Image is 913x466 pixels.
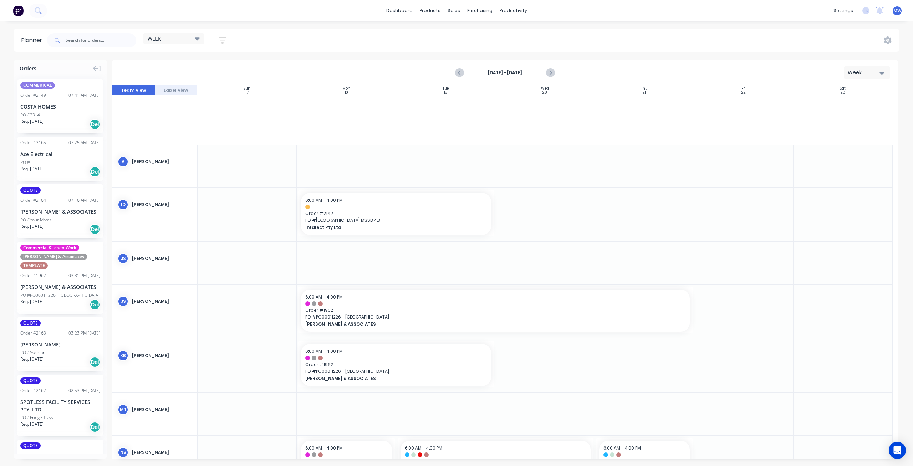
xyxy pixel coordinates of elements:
img: Factory [13,5,24,16]
div: PO #PO00011226 - [GEOGRAPHIC_DATA] [20,292,100,299]
div: Week [848,69,881,76]
div: JS [118,296,128,307]
div: Fri [741,86,746,91]
div: PO # [20,159,30,166]
span: WEEK [148,35,161,42]
span: PO # [GEOGRAPHIC_DATA] MSSB 4.3 [305,217,487,224]
div: [PERSON_NAME] [132,159,192,165]
div: purchasing [464,5,496,16]
span: 6:00 AM - 4:00 PM [305,294,343,300]
div: 02:35 PM [DATE] [68,452,100,459]
span: QUOTE [20,377,41,384]
div: Order # 2165 [20,140,46,146]
div: Tue [443,86,449,91]
span: QUOTE [20,187,41,194]
div: 03:31 PM [DATE] [68,272,100,279]
div: PO #Your Mates [20,217,52,223]
div: Del [90,299,100,310]
div: products [416,5,444,16]
button: Week [844,66,890,79]
div: Ace Electrical [20,150,100,158]
span: 6:00 AM - 4:00 PM [405,445,442,451]
div: Order # 2159 [20,452,46,459]
div: [PERSON_NAME] [132,406,192,413]
div: productivity [496,5,531,16]
div: PO #2314 [20,112,40,118]
div: 21 [643,91,646,94]
span: [PERSON_NAME] & ASSOCIATES [305,375,469,382]
button: Label View [155,85,198,96]
span: Order # 1962 [305,361,487,368]
span: QUOTE [20,442,41,449]
div: [PERSON_NAME] [20,341,100,348]
div: PO #Swimart [20,350,46,356]
div: JS [118,253,128,264]
div: mt [118,404,128,415]
div: Mon [342,86,350,91]
span: Req. [DATE] [20,356,44,362]
div: Del [90,357,100,367]
span: 6:00 AM - 4:00 PM [305,348,343,354]
div: settings [830,5,857,16]
div: NV [118,447,128,458]
div: 17 [246,91,249,94]
div: [PERSON_NAME] [132,449,192,456]
span: Order # 1399 [603,458,685,465]
div: Sun [244,86,250,91]
div: 07:41 AM [DATE] [68,92,100,99]
span: COMMERICAL [20,82,55,89]
div: Del [90,224,100,235]
span: MW [893,7,901,14]
div: Wed [541,86,549,91]
span: Req. [DATE] [20,421,44,427]
div: 20 [542,91,547,94]
div: [PERSON_NAME] [132,255,192,262]
div: KB [118,350,128,361]
div: Order # 1962 [20,272,46,279]
span: Req. [DATE] [20,118,44,125]
button: Team View [112,85,155,96]
span: Intalect Pty Ltd [305,224,469,231]
span: 6:00 AM - 4:00 PM [305,445,343,451]
div: [PERSON_NAME] [132,352,192,359]
span: PO # PO00011226 - [GEOGRAPHIC_DATA] [305,314,685,320]
div: Order # 2163 [20,330,46,336]
div: Order # 2162 [20,387,46,394]
div: PO #Fridge Trays [20,415,53,421]
div: 03:23 PM [DATE] [68,330,100,336]
span: Order # 1962 [305,307,685,314]
div: sales [444,5,464,16]
div: [PERSON_NAME] [132,298,192,305]
div: Thu [641,86,648,91]
span: PO # PO00011226 - [GEOGRAPHIC_DATA] [305,368,487,375]
span: [PERSON_NAME] & ASSOCIATES [305,321,647,327]
div: 22 [741,91,746,94]
div: 18 [345,91,348,94]
div: Open Intercom Messenger [889,442,906,459]
div: Del [90,166,100,177]
span: Orders [20,65,36,72]
div: Planner [21,36,46,45]
span: TEMPLATE [20,262,48,269]
span: Order # 2011 [405,458,586,465]
div: 23 [841,91,845,94]
div: COSTA HOMES [20,103,100,110]
span: Order # 1962 [305,458,387,465]
div: 02:53 PM [DATE] [68,387,100,394]
div: Sat [840,86,846,91]
div: SPOTLESS FACILITY SERVICES PTY. LTD [20,398,100,413]
div: ID [118,199,128,210]
div: Order # 2164 [20,197,46,204]
div: 07:16 AM [DATE] [68,197,100,204]
div: 19 [444,91,447,94]
span: Order # 2147 [305,210,487,217]
input: Search for orders... [66,33,136,47]
span: 6:00 AM - 4:00 PM [603,445,641,451]
span: [PERSON_NAME] & Associates [20,254,87,260]
strong: [DATE] - [DATE] [469,70,541,76]
span: QUOTE [20,320,41,326]
div: A [118,156,128,167]
div: [PERSON_NAME] [132,201,192,208]
a: dashboard [383,5,416,16]
div: Del [90,422,100,432]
